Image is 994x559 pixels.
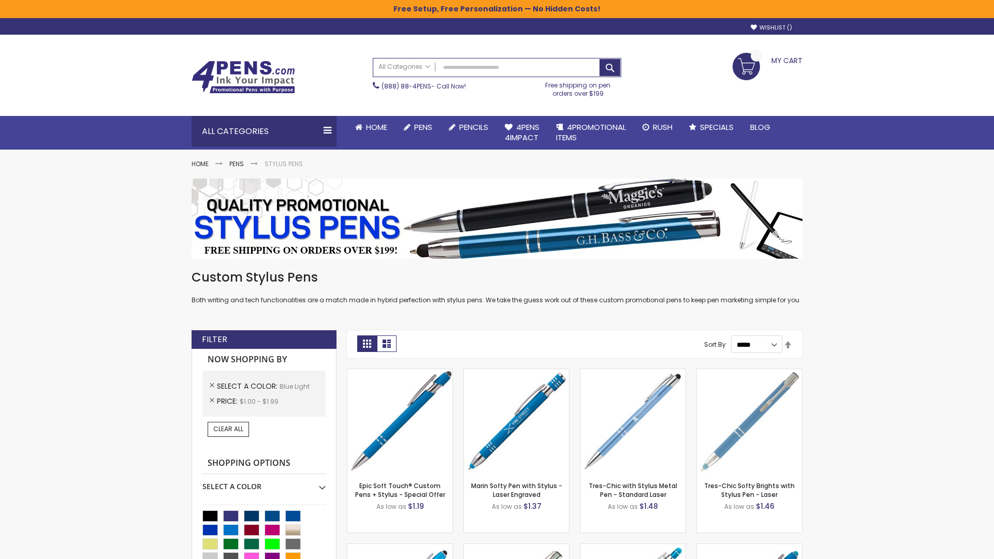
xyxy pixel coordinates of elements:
img: Marin Softy Pen with Stylus - Laser Engraved-Blue - Light [464,369,569,474]
a: All Categories [373,58,435,76]
img: Stylus Pens [192,179,802,259]
a: Pens [396,116,441,139]
a: Pens [229,159,244,168]
img: Tres-Chic with Stylus Metal Pen - Standard Laser-Blue - Light [580,369,685,474]
span: Blue Light [280,382,310,391]
div: Free shipping on pen orders over $199 [535,77,622,98]
a: Tres-Chic Touch Pen - Standard Laser-Blue - Light [464,543,569,552]
a: Pencils [441,116,496,139]
a: Wishlist [751,24,792,32]
a: Tres-Chic with Stylus Metal Pen - Standard Laser-Blue - Light [580,369,685,377]
img: 4Pens Custom Pens and Promotional Products [192,61,295,94]
a: Home [347,116,396,139]
span: All Categories [378,63,430,71]
div: Select A Color [202,474,326,492]
span: Home [366,122,387,133]
a: Clear All [208,422,249,436]
a: Rush [634,116,681,139]
a: Marin Softy Pen with Stylus - Laser Engraved-Blue - Light [464,369,569,377]
span: Blog [750,122,770,133]
h1: Custom Stylus Pens [192,269,802,286]
span: Price [217,396,240,406]
a: (888) 88-4PENS [382,82,431,91]
a: Ellipse Softy Brights with Stylus Pen - Laser-Blue - Light [697,543,802,552]
strong: Grid [357,335,377,352]
span: $1.37 [523,501,542,511]
strong: Stylus Pens [265,159,303,168]
a: 4PROMOTIONALITEMS [548,116,634,150]
a: Phoenix Softy Brights with Stylus Pen - Laser-Blue - Light [580,543,685,552]
a: 4Pens4impact [496,116,548,150]
strong: Now Shopping by [202,349,326,371]
span: Pens [414,122,432,133]
span: As low as [492,502,522,511]
span: $1.00 - $1.99 [240,397,279,406]
span: 4Pens 4impact [505,122,539,143]
a: Marin Softy Pen with Stylus - Laser Engraved [471,481,562,498]
span: Rush [653,122,673,133]
a: Tres-Chic with Stylus Metal Pen - Standard Laser [589,481,677,498]
a: Blog [742,116,779,139]
span: 4PROMOTIONAL ITEMS [556,122,626,143]
a: Epic Soft Touch® Custom Pens + Stylus - Special Offer [355,481,445,498]
a: Ellipse Stylus Pen - Standard Laser-Blue - Light [347,543,452,552]
label: Sort By [704,340,726,349]
div: All Categories [192,116,337,147]
strong: Filter [202,334,227,345]
span: As low as [376,502,406,511]
span: - Call Now! [382,82,466,91]
a: Home [192,159,209,168]
a: Tres-Chic Softy Brights with Stylus Pen - Laser [704,481,795,498]
span: Select A Color [217,381,280,391]
span: $1.19 [408,501,424,511]
span: As low as [608,502,638,511]
a: Tres-Chic Softy Brights with Stylus Pen - Laser-Blue - Light [697,369,802,377]
img: Tres-Chic Softy Brights with Stylus Pen - Laser-Blue - Light [697,369,802,474]
div: Both writing and tech functionalities are a match made in hybrid perfection with stylus pens. We ... [192,269,802,305]
img: 4P-MS8B-Blue - Light [347,369,452,474]
strong: Shopping Options [202,452,326,475]
span: Specials [700,122,734,133]
span: Clear All [213,424,243,433]
span: As low as [724,502,754,511]
span: $1.46 [756,501,774,511]
a: 4P-MS8B-Blue - Light [347,369,452,377]
span: Pencils [459,122,488,133]
span: $1.48 [639,501,658,511]
a: Specials [681,116,742,139]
